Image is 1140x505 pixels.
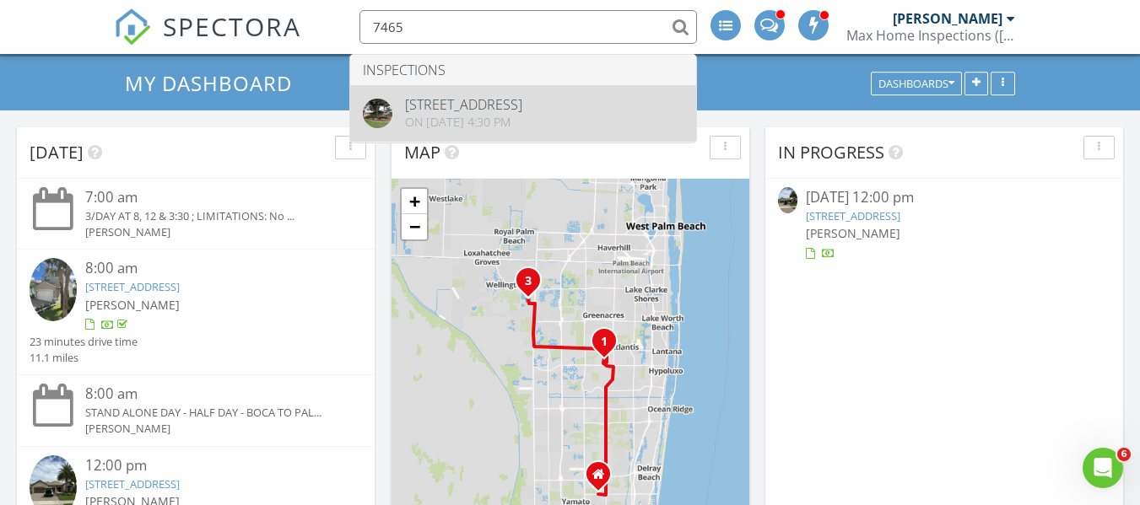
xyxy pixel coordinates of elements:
a: Zoom in [402,189,427,214]
i: 1 [601,336,608,348]
a: SPECTORA [114,23,301,58]
div: [DATE] 12:00 pm [806,187,1083,208]
div: On [DATE] 4:30 pm [405,116,522,129]
div: Dashboards [878,78,954,89]
span: Map [404,141,440,164]
button: Dashboards [871,72,962,95]
img: The Best Home Inspection Software - Spectora [114,8,151,46]
span: [PERSON_NAME] [806,225,900,241]
span: In Progress [778,141,884,164]
div: 8:00 am [85,384,335,405]
i: 3 [525,276,532,287]
span: SPECTORA [163,8,301,44]
div: [STREET_ADDRESS] [405,98,522,111]
div: 6640 Lurais Dr, Greenacres, FL 33463 [604,341,614,351]
div: 791 Burgundy Q , Delray Beach FL 33484 [598,474,608,484]
a: [STREET_ADDRESS] [85,279,180,294]
span: [DATE] [30,141,84,164]
a: [STREET_ADDRESS] [806,208,900,223]
img: 9364832%2Fcover_photos%2FppRNQfw2fFehXTuADkWg%2Foriginal.jpg [363,99,392,128]
span: 6 [1117,448,1131,461]
div: 12:00 pm [85,455,335,476]
div: 23 minutes drive time [30,334,138,350]
iframe: Intercom live chat [1083,448,1123,488]
div: 7:00 am [85,187,335,208]
div: [PERSON_NAME] [893,10,1002,27]
div: [PERSON_NAME] [85,224,335,240]
a: [DATE] 12:00 pm [STREET_ADDRESS] [PERSON_NAME] [778,187,1110,262]
img: 9366580%2Fcover_photos%2FomwWr7vlwhyEsPvuRt9L%2Fsmall.jpg [778,187,797,212]
a: [STREET_ADDRESS] [85,476,180,492]
div: STAND ALONE DAY - HALF DAY - BOCA TO PAL... [85,405,335,421]
img: 9366372%2Fcover_photos%2FlEzPz0FSVnnUtgfAoAFB%2Fsmall.jpg [30,258,77,320]
li: Inspections [350,55,696,85]
div: 10557 Pisa Rd, Wellington, FL 33414 [528,280,538,290]
div: 11.1 miles [30,350,138,366]
div: 8:00 am [85,258,335,279]
div: Max Home Inspections (Tri County) [846,27,1015,44]
input: Search everything... [359,10,697,44]
div: [PERSON_NAME] [85,421,335,437]
div: 3/DAY AT 8, 12 & 3:30 ; LIMITATIONS: No ... [85,208,335,224]
a: Zoom out [402,214,427,239]
a: 8:00 am [STREET_ADDRESS] [PERSON_NAME] 23 minutes drive time 11.1 miles [30,258,362,366]
span: [PERSON_NAME] [85,297,180,313]
a: My Dashboard [125,69,306,97]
